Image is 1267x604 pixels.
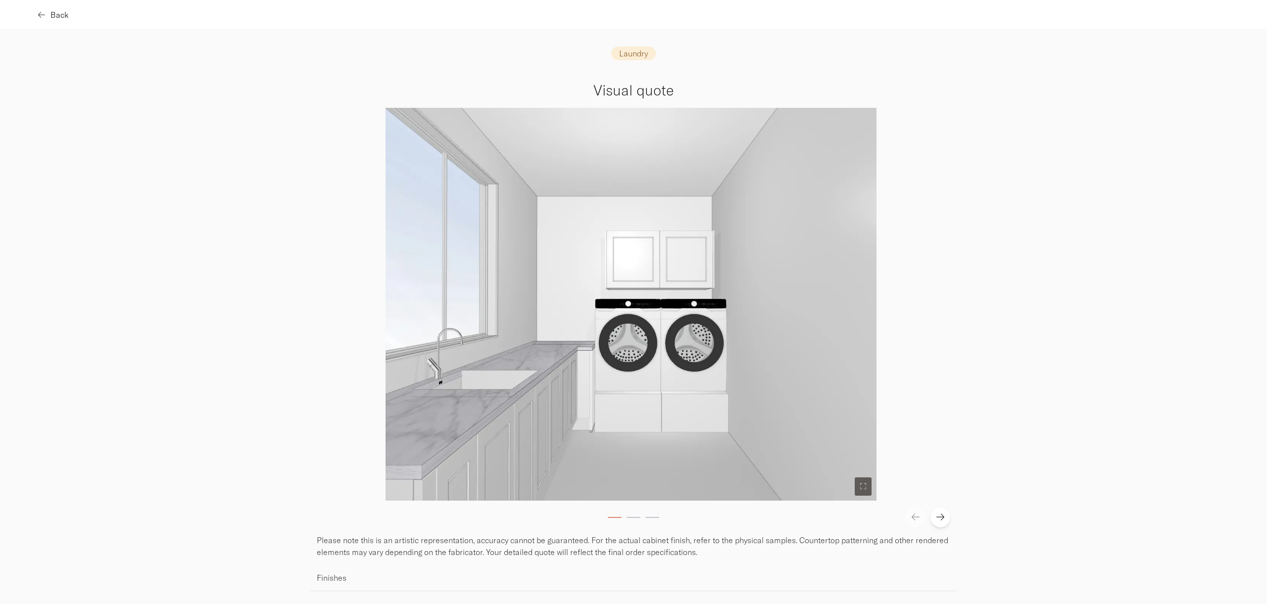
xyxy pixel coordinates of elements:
p: Please note this is an artistic representation, accuracy cannot be guaranteed. For the actual cab... [317,534,950,558]
h3: Visual quote [593,80,674,101]
img: user-files%2Fuser%7Cckv1i2w1r5197521g9n2q2i3yjb%2Fprojects%2Fclrqcohu102wqc30sii38j9va%2F1-1ae4.webp [386,108,877,501]
p: Laundry [619,49,648,57]
button: Back [40,3,69,26]
p: Finishes [317,572,950,584]
span: Back [50,11,69,19]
